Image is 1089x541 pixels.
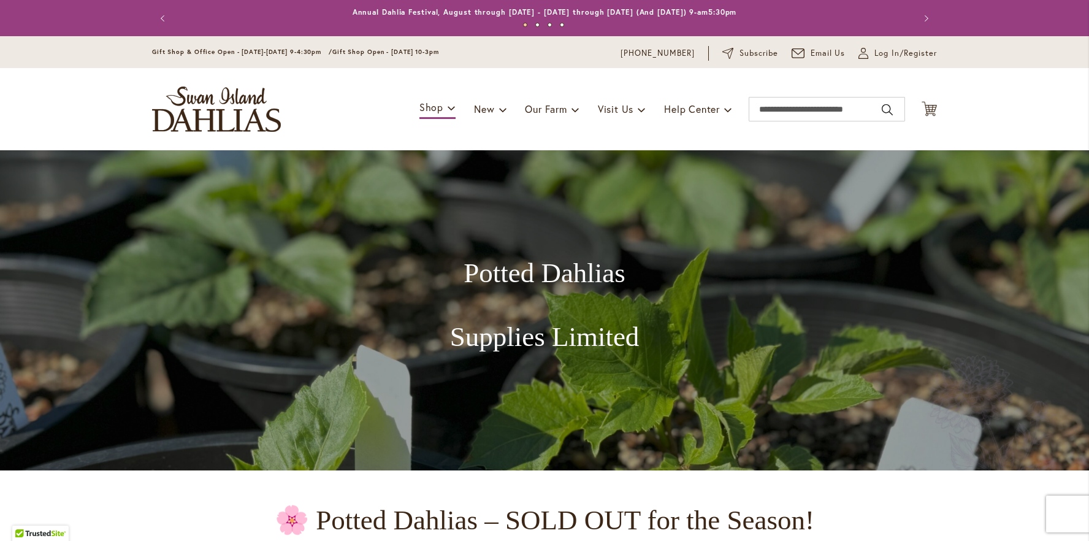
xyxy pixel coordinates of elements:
h1: Potted Dahlias Supplies Limited [382,258,707,353]
a: Subscribe [722,47,778,59]
button: Previous [152,6,177,31]
span: Gift Shop Open - [DATE] 10-3pm [332,48,439,56]
button: 3 of 4 [548,23,552,27]
a: Annual Dahlia Festival, August through [DATE] - [DATE] through [DATE] (And [DATE]) 9-am5:30pm [353,7,737,17]
span: Log In/Register [874,47,937,59]
span: Subscribe [739,47,778,59]
button: 1 of 4 [523,23,527,27]
a: store logo [152,86,281,132]
span: Gift Shop & Office Open - [DATE]-[DATE] 9-4:30pm / [152,48,332,56]
a: Email Us [792,47,846,59]
span: Visit Us [598,102,633,115]
span: Shop [419,101,443,113]
a: [PHONE_NUMBER] [621,47,695,59]
span: New [474,102,494,115]
button: Next [912,6,937,31]
a: Log In/Register [858,47,937,59]
span: Help Center [664,102,720,115]
button: 4 of 4 [560,23,564,27]
button: 2 of 4 [535,23,540,27]
span: Email Us [811,47,846,59]
span: Our Farm [525,102,567,115]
